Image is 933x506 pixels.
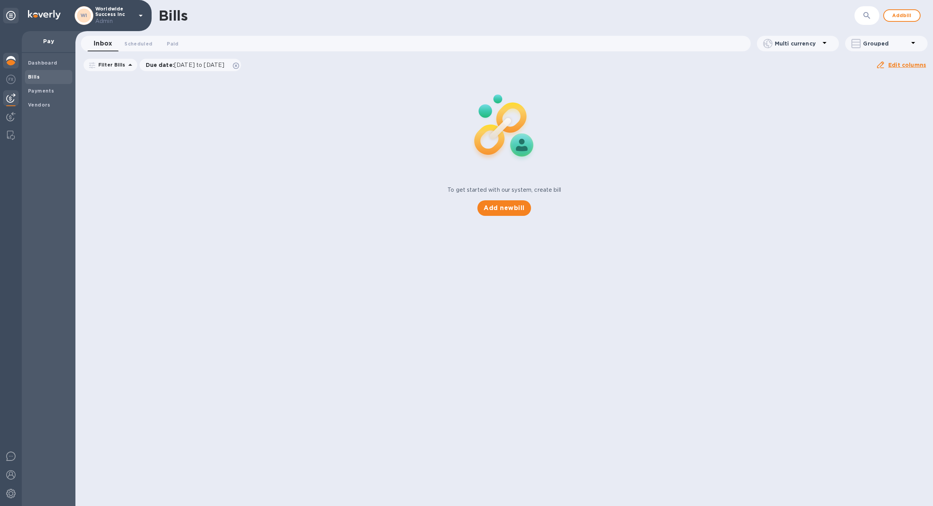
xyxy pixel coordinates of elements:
[447,186,561,194] p: To get started with our system, create bill
[6,75,16,84] img: Foreign exchange
[28,10,61,19] img: Logo
[890,11,914,20] span: Add bill
[167,40,178,48] span: Paid
[95,6,134,25] p: Worldwide Success Inc
[3,8,19,23] div: Unpin categories
[484,203,524,213] span: Add new bill
[775,40,820,47] p: Multi currency
[28,88,54,94] b: Payments
[28,37,69,45] p: Pay
[146,61,229,69] p: Due date :
[477,200,531,216] button: Add newbill
[174,62,224,68] span: [DATE] to [DATE]
[159,7,187,24] h1: Bills
[863,40,909,47] p: Grouped
[28,102,51,108] b: Vendors
[140,59,241,71] div: Due date:[DATE] to [DATE]
[80,12,87,18] b: WI
[95,17,134,25] p: Admin
[28,60,58,66] b: Dashboard
[28,74,40,80] b: Bills
[95,61,126,68] p: Filter Bills
[94,38,112,49] span: Inbox
[888,62,926,68] u: Edit columns
[124,40,152,48] span: Scheduled
[883,9,921,22] button: Addbill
